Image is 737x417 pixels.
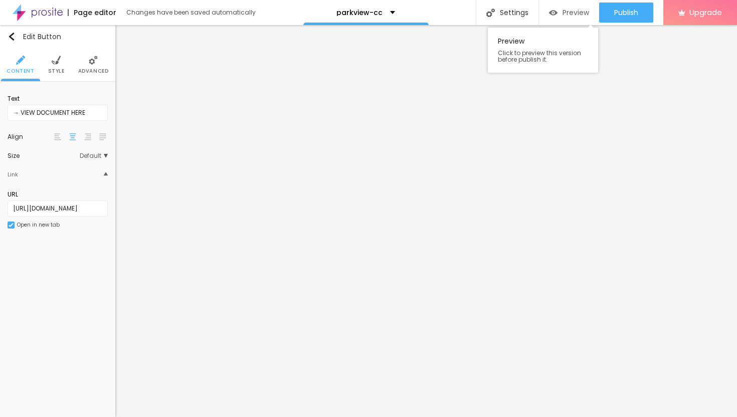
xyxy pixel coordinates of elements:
[78,69,109,74] span: Advanced
[48,69,65,74] span: Style
[80,153,108,159] span: Default
[8,33,16,41] img: Icone
[336,9,383,16] p: parkview-cc
[54,133,61,140] img: paragraph-left-align.svg
[68,9,116,16] div: Page editor
[104,172,108,176] img: Icone
[486,9,495,17] img: Icone
[115,25,737,417] iframe: Editor
[52,56,61,65] img: Icone
[8,164,108,185] div: IconeLink
[8,33,61,41] div: Edit Button
[8,190,108,199] div: URL
[89,56,98,65] img: Icone
[69,133,76,140] img: paragraph-center-align.svg
[7,69,34,74] span: Content
[8,134,53,140] div: Align
[8,94,108,103] div: Text
[689,8,722,17] span: Upgrade
[599,3,653,23] button: Publish
[8,169,18,180] div: Link
[9,223,14,228] img: Icone
[84,133,91,140] img: paragraph-right-align.svg
[539,3,599,23] button: Preview
[614,9,638,17] span: Publish
[16,56,25,65] img: Icone
[488,28,598,73] div: Preview
[8,153,80,159] div: Size
[126,10,256,16] div: Changes have been saved automatically
[498,50,588,63] span: Click to preview this version before publish it.
[563,9,589,17] span: Preview
[99,133,106,140] img: paragraph-justified-align.svg
[17,223,60,228] div: Open in new tab
[549,9,558,17] img: view-1.svg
